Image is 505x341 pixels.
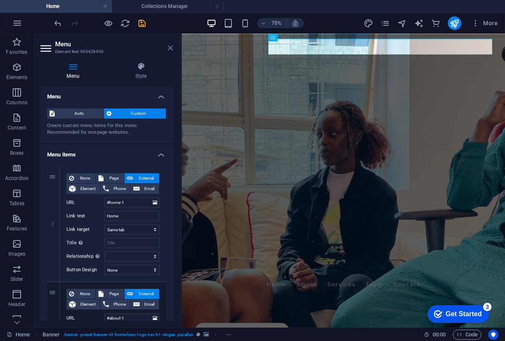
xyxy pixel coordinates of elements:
[131,299,159,309] button: Email
[6,99,27,106] p: Columns
[8,251,26,257] p: Images
[78,184,98,194] span: Element
[114,108,164,119] span: Custom
[204,332,209,337] i: This element contains a background
[66,238,104,248] label: Title
[104,238,159,248] input: Title
[55,48,156,56] h3: Element #ed-905428956
[46,221,58,227] em: 1
[63,330,193,340] span: . banner .preset-banner-v3-home-hero-logo-nav-h1-slogan .parallax
[106,173,122,183] span: Page
[53,18,63,28] button: undo
[47,108,104,119] button: Auto
[136,289,157,299] span: External
[125,173,159,183] button: External
[66,173,96,183] button: None
[11,276,24,283] p: Slider
[101,299,130,309] button: Phone
[380,18,391,28] button: pages
[66,184,100,194] button: Element
[43,330,236,340] nav: breadcrumb
[448,16,461,30] button: publish
[66,313,104,323] label: URL
[112,184,128,194] span: Phone
[104,313,159,323] input: URL...
[197,332,200,337] i: This element is a customizable preset
[109,62,173,80] h4: Style
[6,74,28,81] p: Elements
[78,299,98,309] span: Element
[25,9,61,17] div: Get Started
[257,18,287,28] button: 75%
[414,18,424,28] button: text_generator
[433,330,446,340] span: 00 00
[125,289,159,299] button: External
[66,289,96,299] button: None
[96,173,124,183] button: Page
[142,299,157,309] span: Email
[142,184,157,194] span: Email
[104,108,166,119] button: Custom
[112,2,224,11] h4: Collections Manager
[43,330,60,340] span: Click to select. Double-click to edit
[66,211,104,221] label: Link text
[66,265,104,275] label: Button Design
[439,331,440,338] span: :
[431,19,441,28] i: Commerce
[47,122,166,136] div: Create custom menu items for this menu. Recommended for one-page websites.
[8,301,25,308] p: Header
[488,330,498,340] button: Usercentrics
[66,251,104,262] label: Relationship
[7,225,27,232] p: Features
[397,18,407,28] button: navigator
[137,18,147,28] button: save
[104,198,159,208] input: URL...
[364,18,374,28] button: design
[66,225,104,235] label: Link target
[471,19,498,27] span: More
[101,184,130,194] button: Phone
[62,2,71,10] div: 3
[40,145,173,160] h4: Menu items
[414,19,424,28] i: AI Writer
[55,40,173,48] h2: Menu
[77,173,93,183] span: None
[77,289,93,299] span: None
[66,198,104,208] label: URL
[106,289,122,299] span: Page
[120,19,130,28] i: Reload page
[449,19,459,28] i: Publish
[57,108,101,119] span: Auto
[136,173,157,183] span: External
[7,330,30,340] a: Click to cancel selection. Double-click to open Pages
[40,62,109,80] h4: Menu
[66,299,100,309] button: Element
[131,184,159,194] button: Email
[457,330,478,340] span: Code
[6,49,27,56] p: Favorites
[112,299,128,309] span: Phone
[96,289,124,299] button: Page
[53,19,63,28] i: Undo: change_border_style (Ctrl+Z)
[5,175,29,182] p: Accordion
[468,16,501,30] button: More
[8,124,26,131] p: Content
[292,19,299,27] i: On resize automatically adjust zoom level to fit chosen device.
[431,18,441,28] button: commerce
[120,18,130,28] button: reload
[10,150,24,156] p: Boxes
[9,200,24,207] p: Tables
[453,330,481,340] button: Code
[40,87,173,102] h4: Menu
[424,330,446,340] h6: Session time
[270,18,283,28] h6: 75%
[7,4,68,22] div: Get Started 3 items remaining, 40% complete
[137,19,147,28] i: Save (Ctrl+S)
[104,211,159,221] input: Link text...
